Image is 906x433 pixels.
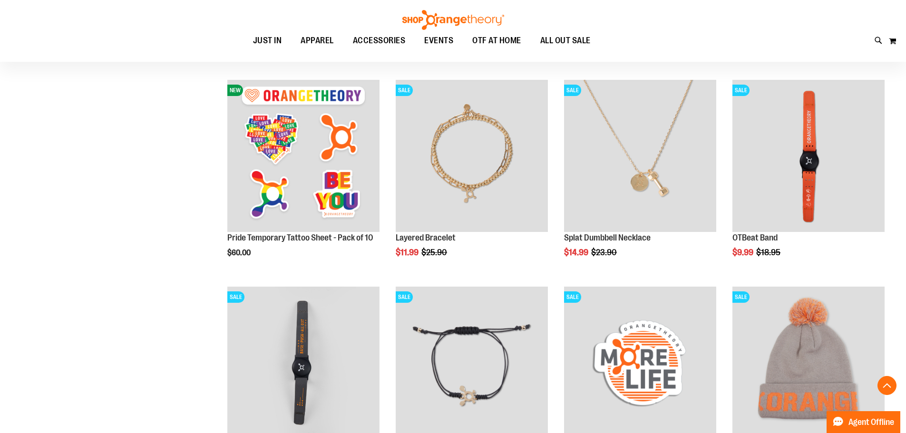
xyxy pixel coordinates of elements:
a: Pride Temporary Tattoo Sheet - Pack of 10NEW [227,80,380,233]
span: $18.95 [756,248,782,257]
img: Front facing view of plus Necklace - Gold [564,80,716,232]
img: Shop Orangetheory [401,10,506,30]
span: OTF AT HOME [472,30,521,51]
a: OTBeat Band [732,233,778,242]
span: SALE [732,85,750,96]
a: Layered BraceletSALE [396,80,548,233]
span: ALL OUT SALE [540,30,591,51]
span: JUST IN [253,30,282,51]
a: Front facing view of plus Necklace - GoldSALE [564,80,716,233]
span: SALE [227,291,244,303]
button: Agent Offline [827,411,900,433]
a: OTBeat BandSALE [732,80,885,233]
span: SALE [564,85,581,96]
a: Pride Temporary Tattoo Sheet - Pack of 10 [227,233,373,242]
img: OTBeat Band [732,80,885,232]
span: APPAREL [301,30,334,51]
span: SALE [732,291,750,303]
a: Layered Bracelet [396,233,456,242]
div: product [559,75,721,281]
img: Pride Temporary Tattoo Sheet - Pack of 10 [227,80,380,232]
img: Layered Bracelet [396,80,548,232]
span: SALE [564,291,581,303]
span: SALE [396,291,413,303]
span: Agent Offline [848,418,894,427]
span: $9.99 [732,248,755,257]
span: ACCESSORIES [353,30,406,51]
span: $60.00 [227,249,252,257]
div: product [728,75,889,281]
span: $11.99 [396,248,420,257]
span: $23.90 [591,248,618,257]
span: $25.90 [421,248,448,257]
a: Splat Dumbbell Necklace [564,233,651,242]
div: product [223,75,384,281]
span: EVENTS [424,30,453,51]
span: NEW [227,85,243,96]
span: SALE [396,85,413,96]
span: $14.99 [564,248,590,257]
div: product [391,75,553,281]
button: Back To Top [877,376,896,395]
